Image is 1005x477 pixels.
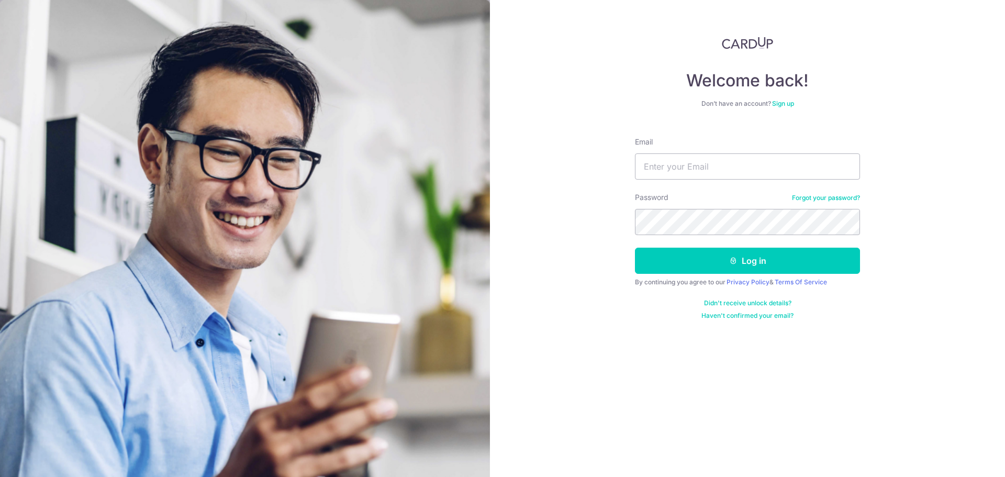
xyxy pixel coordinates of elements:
[635,278,860,286] div: By continuing you agree to our &
[792,194,860,202] a: Forgot your password?
[635,137,653,147] label: Email
[722,37,773,49] img: CardUp Logo
[727,278,769,286] a: Privacy Policy
[635,153,860,180] input: Enter your Email
[772,99,794,107] a: Sign up
[635,99,860,108] div: Don’t have an account?
[701,312,794,320] a: Haven't confirmed your email?
[635,248,860,274] button: Log in
[704,299,791,307] a: Didn't receive unlock details?
[775,278,827,286] a: Terms Of Service
[635,70,860,91] h4: Welcome back!
[635,192,668,203] label: Password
